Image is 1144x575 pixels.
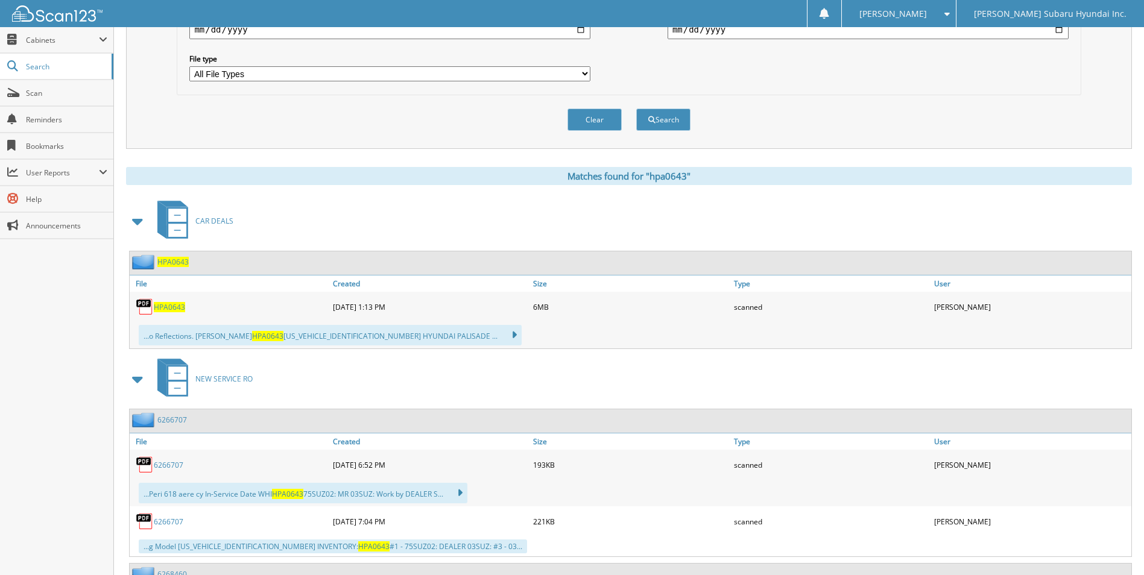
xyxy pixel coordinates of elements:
a: Type [731,275,931,292]
div: ...g Model [US_VEHICLE_IDENTIFICATION_NUMBER] INVENTORY: #1 - 75SUZ02: DEALER 03SUZ: #3 - 03... [139,539,527,553]
a: Created [330,275,530,292]
span: NEW SERVICE RO [195,374,253,384]
span: Scan [26,88,107,98]
div: [PERSON_NAME] [931,295,1131,319]
div: [DATE] 1:13 PM [330,295,530,319]
img: PDF.png [136,512,154,530]
div: 6MB [530,295,730,319]
a: HPA0643 [157,257,189,267]
a: NEW SERVICE RO [150,355,253,403]
div: scanned [731,509,931,533]
span: CAR DEALS [195,216,233,226]
a: User [931,433,1131,450]
iframe: Chat Widget [1084,517,1144,575]
button: Clear [567,108,622,131]
span: Cabinets [26,35,99,45]
img: folder2.png [132,412,157,427]
button: Search [636,108,691,131]
div: Matches found for "hpa0643" [126,167,1132,185]
span: Bookmarks [26,141,107,151]
span: HPA0643 [272,489,303,499]
div: [PERSON_NAME] [931,509,1131,533]
div: [DATE] 6:52 PM [330,453,530,477]
a: 6266707 [154,517,183,527]
div: 221KB [530,509,730,533]
a: Type [731,433,931,450]
div: [PERSON_NAME] [931,453,1131,477]
a: 6266707 [154,460,183,470]
img: PDF.png [136,298,154,316]
a: User [931,275,1131,292]
img: PDF.png [136,456,154,474]
a: Size [530,433,730,450]
span: HPA0643 [358,541,390,551]
input: start [189,20,590,39]
img: folder2.png [132,254,157,269]
img: scan123-logo-white.svg [12,5,103,22]
span: User Reports [26,168,99,178]
input: end [668,20,1069,39]
a: Size [530,275,730,292]
a: 6266707 [157,415,187,425]
div: ...Peri 618 aere cy In-Service Date WHI 75SUZ02: MR 03SUZ: Work by DEALER S... [139,483,467,503]
a: CAR DEALS [150,197,233,245]
a: File [130,275,330,292]
div: [DATE] 7:04 PM [330,509,530,533]
span: [PERSON_NAME] Subaru Hyundai Inc. [974,10,1127,17]
span: [PERSON_NAME] [859,10,927,17]
label: File type [189,54,590,64]
a: File [130,433,330,450]
div: 193KB [530,453,730,477]
span: Reminders [26,115,107,125]
span: Announcements [26,221,107,231]
div: scanned [731,453,931,477]
span: HPA0643 [252,331,283,341]
div: scanned [731,295,931,319]
span: Help [26,194,107,204]
a: HPA0643 [154,302,185,312]
a: Created [330,433,530,450]
span: Search [26,61,106,72]
div: ...o Reflections. [PERSON_NAME] [US_VEHICLE_IDENTIFICATION_NUMBER] HYUNDAI PALISADE ... [139,325,522,345]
